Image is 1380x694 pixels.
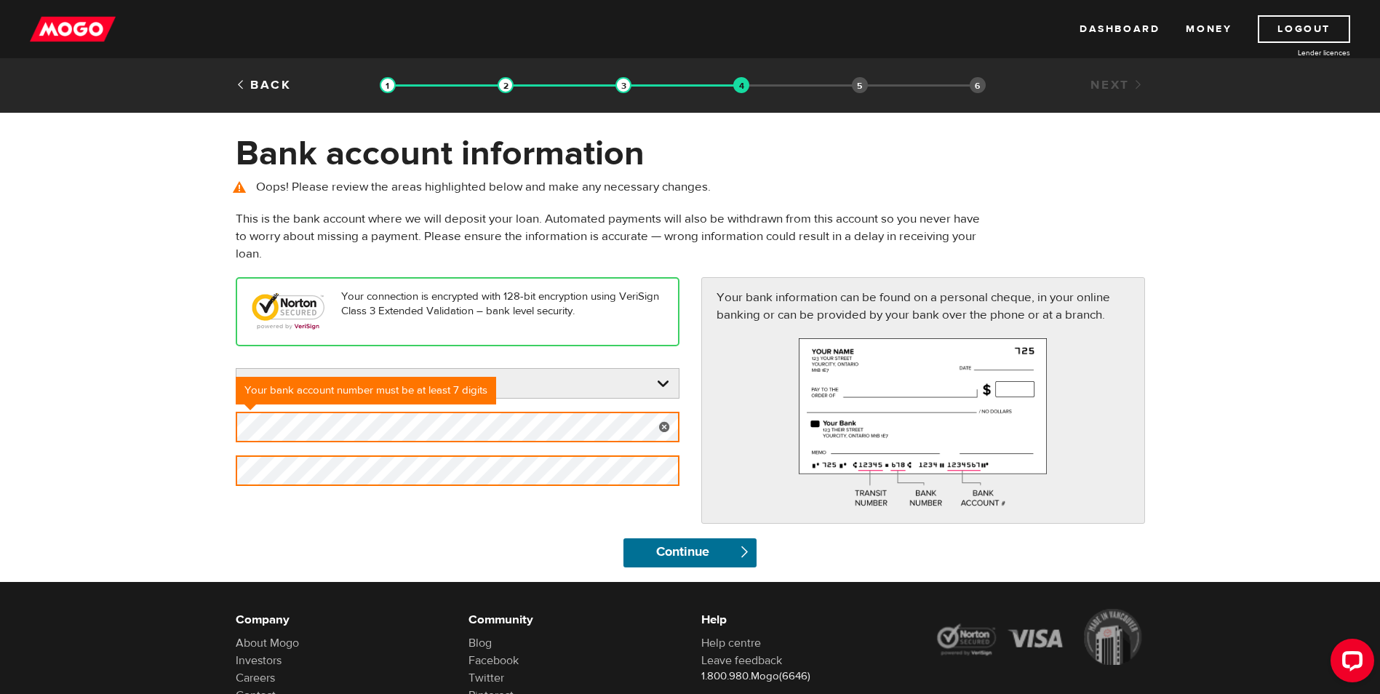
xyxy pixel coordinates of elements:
[468,636,492,650] a: Blog
[1319,633,1380,694] iframe: LiveChat chat widget
[615,77,631,93] img: transparent-188c492fd9eaac0f573672f40bb141c2.gif
[701,636,761,650] a: Help centre
[468,611,679,629] h6: Community
[1090,77,1144,93] a: Next
[717,289,1130,324] p: Your bank information can be found on a personal cheque, in your online banking or can be provide...
[236,636,299,650] a: About Mogo
[236,377,496,404] div: Your bank account number must be at least 7 digits
[468,671,504,685] a: Twitter
[934,609,1145,666] img: legal-icons-92a2ffecb4d32d839781d1b4e4802d7b.png
[236,653,282,668] a: Investors
[738,546,751,558] span: 
[236,135,1145,172] h1: Bank account information
[236,210,990,263] p: This is the bank account where we will deposit your loan. Automated payments will also be withdra...
[701,611,912,629] h6: Help
[236,178,1145,196] p: Oops! Please review the areas highlighted below and make any necessary changes.
[236,611,447,629] h6: Company
[468,653,519,668] a: Facebook
[733,77,749,93] img: transparent-188c492fd9eaac0f573672f40bb141c2.gif
[380,77,396,93] img: transparent-188c492fd9eaac0f573672f40bb141c2.gif
[1080,15,1160,43] a: Dashboard
[1241,47,1350,58] a: Lender licences
[623,538,757,567] input: Continue
[236,77,292,93] a: Back
[1258,15,1350,43] a: Logout
[236,671,275,685] a: Careers
[30,15,116,43] img: mogo_logo-11ee424be714fa7cbb0f0f49df9e16ec.png
[1186,15,1232,43] a: Money
[252,290,663,319] p: Your connection is encrypted with 128-bit encryption using VeriSign Class 3 Extended Validation –...
[799,338,1047,508] img: paycheck-large-7c426558fe069eeec9f9d0ad74ba3ec2.png
[498,77,514,93] img: transparent-188c492fd9eaac0f573672f40bb141c2.gif
[701,653,782,668] a: Leave feedback
[701,669,912,684] p: 1.800.980.Mogo(6646)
